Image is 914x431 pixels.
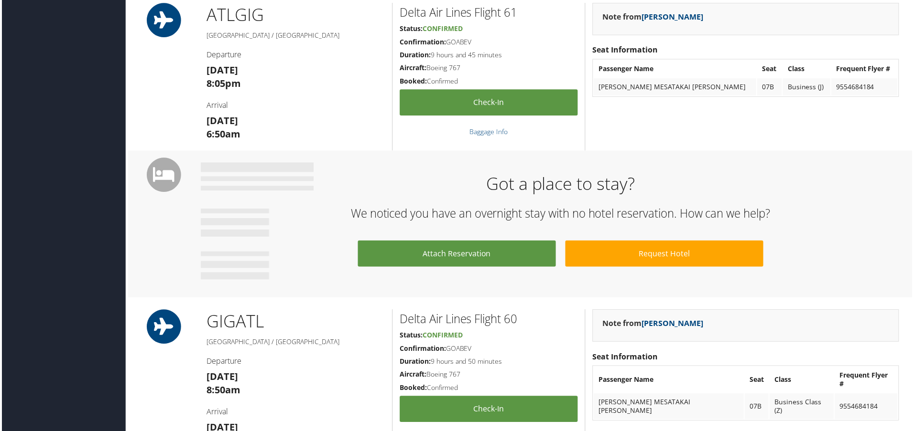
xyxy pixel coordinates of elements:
td: 07B [746,395,770,421]
td: [PERSON_NAME] MESATAKAI [PERSON_NAME] [595,79,758,96]
td: Business Class (Z) [771,395,836,421]
strong: Duration: [400,358,431,368]
strong: Aircraft: [400,371,426,380]
th: Frequent Flyer # [837,368,900,394]
a: [PERSON_NAME] [642,319,705,330]
h5: 9 hours and 45 minutes [400,51,578,60]
a: Request Hotel [566,242,765,268]
td: 9554684184 [833,79,900,96]
th: Class [784,61,832,78]
h4: Departure [206,50,385,60]
h1: GIG ATL [206,311,385,335]
a: Check-in [400,90,578,116]
strong: Note from [603,11,705,22]
strong: Status: [400,24,423,33]
h5: [GEOGRAPHIC_DATA] / [GEOGRAPHIC_DATA] [206,338,385,348]
strong: [DATE] [206,115,237,127]
strong: Confirmation: [400,345,446,354]
span: Confirmed [423,24,463,33]
a: [PERSON_NAME] [642,11,705,22]
td: [PERSON_NAME] MESATAKAI [PERSON_NAME] [595,395,745,421]
h4: Arrival [206,100,385,111]
strong: Note from [603,319,705,330]
th: Frequent Flyer # [833,61,900,78]
strong: Seat Information [593,353,659,363]
a: Attach Reservation [358,242,556,268]
strong: 6:50am [206,128,239,141]
strong: 8:50am [206,385,239,398]
th: Seat [746,368,770,394]
th: Class [771,368,836,394]
h1: ATL GIG [206,3,385,27]
h2: Delta Air Lines Flight 61 [400,4,578,21]
strong: Booked: [400,77,427,86]
h5: Boeing 767 [400,63,578,73]
strong: [DATE] [206,64,237,77]
h5: GOABEV [400,345,578,355]
strong: [DATE] [206,372,237,385]
th: Seat [759,61,783,78]
h5: Confirmed [400,385,578,394]
a: Baggage Info [470,127,508,137]
h5: Boeing 767 [400,371,578,381]
td: 9554684184 [837,395,900,421]
th: Passenger Name [595,61,758,78]
h4: Departure [206,357,385,368]
td: 07B [759,79,783,96]
strong: Seat Information [593,45,659,55]
strong: Confirmation: [400,37,446,46]
span: Confirmed [423,332,463,341]
h5: Confirmed [400,77,578,86]
td: Business (J) [784,79,832,96]
h4: Arrival [206,408,385,419]
strong: Booked: [400,385,427,394]
h5: GOABEV [400,37,578,47]
a: Check-in [400,398,578,424]
h5: 9 hours and 50 minutes [400,358,578,368]
strong: Duration: [400,51,431,60]
strong: Status: [400,332,423,341]
strong: Aircraft: [400,63,426,73]
h2: Delta Air Lines Flight 60 [400,312,578,328]
strong: 8:05pm [206,77,240,90]
th: Passenger Name [595,368,745,394]
h5: [GEOGRAPHIC_DATA] / [GEOGRAPHIC_DATA] [206,31,385,40]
